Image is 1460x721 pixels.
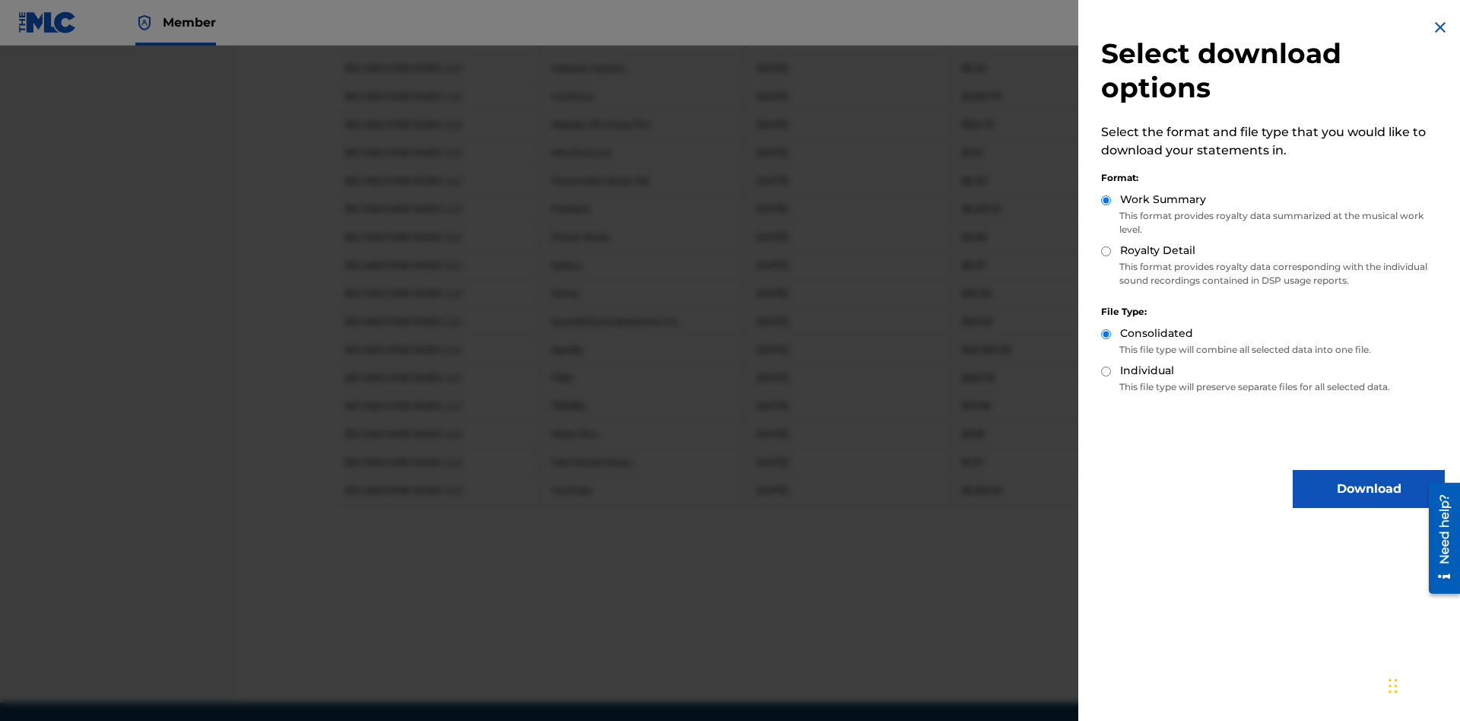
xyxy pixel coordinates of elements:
iframe: Resource Center [1417,477,1460,602]
label: Royalty Detail [1120,243,1195,259]
p: This file type will combine all selected data into one file. [1101,343,1445,357]
button: Download [1293,470,1445,508]
p: Select the format and file type that you would like to download your statements in. [1101,123,1445,160]
div: File Type: [1101,305,1445,319]
label: Individual [1120,363,1174,379]
label: Consolidated [1120,326,1193,341]
img: MLC Logo [18,11,77,33]
p: This format provides royalty data summarized at the musical work level. [1101,209,1445,237]
div: Drag [1389,663,1398,709]
label: Work Summary [1120,192,1206,208]
iframe: Chat Widget [1384,648,1460,721]
img: Top Rightsholder [135,14,154,32]
h2: Select download options [1101,37,1445,105]
span: Member [163,14,216,31]
div: Format: [1101,171,1445,185]
p: This format provides royalty data corresponding with the individual sound recordings contained in... [1101,260,1445,287]
p: This file type will preserve separate files for all selected data. [1101,380,1445,394]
